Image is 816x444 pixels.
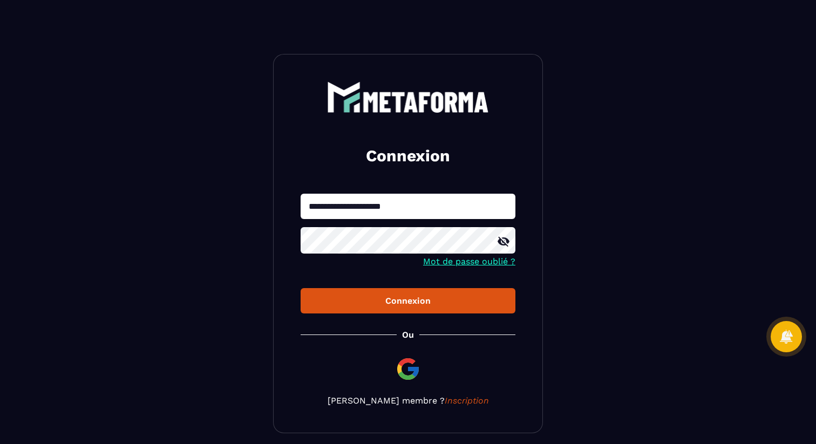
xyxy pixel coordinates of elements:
[301,81,515,113] a: logo
[309,296,507,306] div: Connexion
[301,288,515,313] button: Connexion
[445,395,489,406] a: Inscription
[395,356,421,382] img: google
[314,145,502,167] h2: Connexion
[327,81,489,113] img: logo
[402,330,414,340] p: Ou
[423,256,515,267] a: Mot de passe oublié ?
[301,395,515,406] p: [PERSON_NAME] membre ?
